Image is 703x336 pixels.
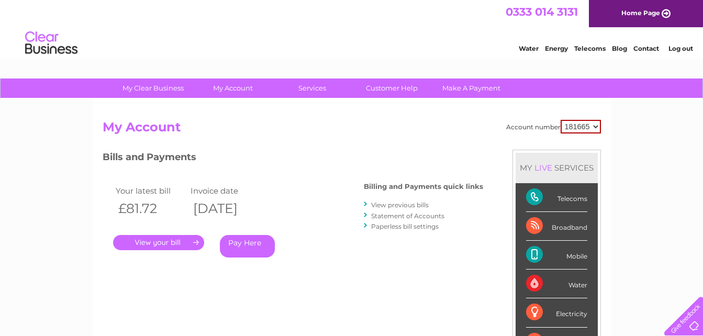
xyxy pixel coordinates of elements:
div: Account number [506,120,601,133]
a: Paperless bill settings [371,222,439,230]
h2: My Account [103,120,601,140]
h3: Bills and Payments [103,150,483,168]
th: £81.72 [113,198,188,219]
div: Broadband [526,212,587,241]
a: View previous bills [371,201,429,209]
div: Telecoms [526,183,587,212]
a: Blog [612,44,627,52]
a: Statement of Accounts [371,212,444,220]
a: Water [519,44,539,52]
h4: Billing and Payments quick links [364,183,483,191]
td: Your latest bill [113,184,188,198]
a: Services [269,79,355,98]
div: LIVE [532,163,554,173]
div: Electricity [526,298,587,327]
a: Telecoms [574,44,606,52]
a: Contact [633,44,659,52]
a: 0333 014 3131 [506,5,578,18]
a: Log out [668,44,693,52]
a: My Clear Business [110,79,196,98]
td: Invoice date [188,184,263,198]
a: Make A Payment [428,79,515,98]
div: Water [526,270,587,298]
a: My Account [189,79,276,98]
div: Mobile [526,241,587,270]
a: . [113,235,204,250]
div: MY SERVICES [516,153,598,183]
a: Energy [545,44,568,52]
img: logo.png [25,27,78,59]
div: Clear Business is a trading name of Verastar Limited (registered in [GEOGRAPHIC_DATA] No. 3667643... [105,6,599,51]
a: Customer Help [349,79,435,98]
th: [DATE] [188,198,263,219]
a: Pay Here [220,235,275,257]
